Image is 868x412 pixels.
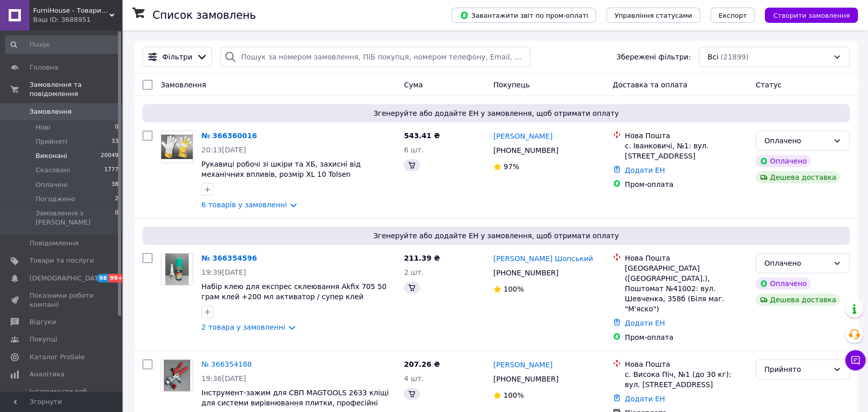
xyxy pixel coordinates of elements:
[161,131,193,163] a: Фото товару
[162,52,192,62] span: Фільтри
[493,375,558,383] span: [PHONE_NUMBER]
[201,282,386,311] a: Набір клею для експрес склеювання Akfix 705 50 грам клей +200 мл активатор / супер клей двокомпон...
[165,253,189,285] img: Фото товару
[146,231,846,241] span: Згенеруйте або додайте ЕН у замовлення, щоб отримати оплату
[764,135,829,146] div: Оплачено
[29,239,79,248] span: Повідомлення
[36,166,70,175] span: Скасовані
[625,359,747,369] div: Нова Пошта
[36,180,68,189] span: Оплачені
[756,277,811,290] div: Оплачено
[201,201,287,209] a: 6 товарів у замовленні
[503,391,524,399] span: 100%
[493,269,558,277] span: [PHONE_NUMBER]
[404,360,440,368] span: 207.26 ₴
[616,52,691,62] span: Збережені фільтри:
[493,131,552,141] a: [PERSON_NAME]
[404,81,423,89] span: Cума
[29,63,58,72] span: Головна
[493,81,529,89] span: Покупець
[625,179,747,189] div: Пром-оплата
[493,360,552,370] a: [PERSON_NAME]
[625,131,747,141] div: Нова Пошта
[161,253,193,286] a: Фото товару
[5,36,119,54] input: Пошук
[460,11,588,20] span: Завантажити звіт по пром-оплаті
[36,209,115,227] span: Замовлення з [PERSON_NAME]
[625,319,665,327] a: Додати ЕН
[404,146,424,154] span: 6 шт.
[493,146,558,154] span: [PHONE_NUMBER]
[503,163,519,171] span: 97%
[201,132,257,140] a: № 366360016
[108,274,125,282] span: 99+
[756,294,840,306] div: Дешева доставка
[625,141,747,161] div: с. Іванковичі, №1: вул. [STREET_ADDRESS]
[29,353,84,362] span: Каталог ProSale
[614,12,692,19] span: Управління статусами
[201,160,361,178] a: Рукавиці робочі зі шкіри та ХБ, захисні від механічних впливів, розмір XL 10 Tolsen
[625,369,747,390] div: с. Висока Піч, №1 (до 30 кг): вул. [STREET_ADDRESS]
[201,374,246,383] span: 19:36[DATE]
[625,166,665,174] a: Додати ЕН
[115,123,118,132] span: 0
[29,291,94,309] span: Показники роботи компанії
[36,123,50,132] span: Нові
[613,81,687,89] span: Доставка та оплата
[707,52,718,62] span: Всі
[146,108,846,118] span: Згенеруйте або додайте ЕН у замовлення, щоб отримати оплату
[29,274,105,283] span: [DEMOGRAPHIC_DATA]
[111,137,118,146] span: 33
[625,332,747,342] div: Пром-оплата
[161,81,206,89] span: Замовлення
[764,258,829,269] div: Оплачено
[33,15,122,24] div: Ваш ID: 3688951
[29,256,94,265] span: Товари та послуги
[29,107,72,116] span: Замовлення
[161,135,193,159] img: Фото товару
[404,132,440,140] span: 543.41 ₴
[606,8,700,23] button: Управління статусами
[503,285,524,293] span: 100%
[404,374,424,383] span: 4 шт.
[845,350,865,370] button: Чат з покупцем
[29,335,57,344] span: Покупці
[97,274,108,282] span: 98
[201,360,252,368] a: № 366354188
[29,318,56,327] span: Відгуки
[36,195,75,204] span: Погоджено
[201,268,246,276] span: 19:39[DATE]
[625,263,747,314] div: [GEOGRAPHIC_DATA] ([GEOGRAPHIC_DATA].), Поштомат №41002: вул. Шевченка, 358б (Біля маг. "М'яско")
[220,47,530,67] input: Пошук за номером замовлення, ПІБ покупця, номером телефону, Email, номером накладної
[201,323,285,331] a: 2 товара у замовленні
[29,387,94,405] span: Інструменти веб-майстра та SEO
[625,253,747,263] div: Нова Пошта
[764,364,829,375] div: Прийнято
[201,146,246,154] span: 20:13[DATE]
[625,395,665,403] a: Додати ЕН
[36,137,67,146] span: Прийняті
[721,53,749,61] span: (21899)
[101,151,118,161] span: 20049
[719,12,747,19] span: Експорт
[111,180,118,189] span: 38
[756,81,782,89] span: Статус
[164,360,190,391] img: Фото товару
[710,8,755,23] button: Експорт
[452,8,596,23] button: Завантажити звіт по пром-оплаті
[36,151,67,161] span: Виконані
[756,155,811,167] div: Оплачено
[404,254,440,262] span: 211.39 ₴
[493,253,593,264] a: [PERSON_NAME] Шопський
[115,209,118,227] span: 0
[29,370,65,379] span: Аналітика
[33,6,109,15] span: FurniHouse - Товари для дому та саду
[153,9,256,21] h1: Список замовлень
[201,254,257,262] a: № 366354596
[104,166,118,175] span: 1777
[161,359,193,392] a: Фото товару
[755,11,858,19] a: Створити замовлення
[29,80,122,99] span: Замовлення та повідомлення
